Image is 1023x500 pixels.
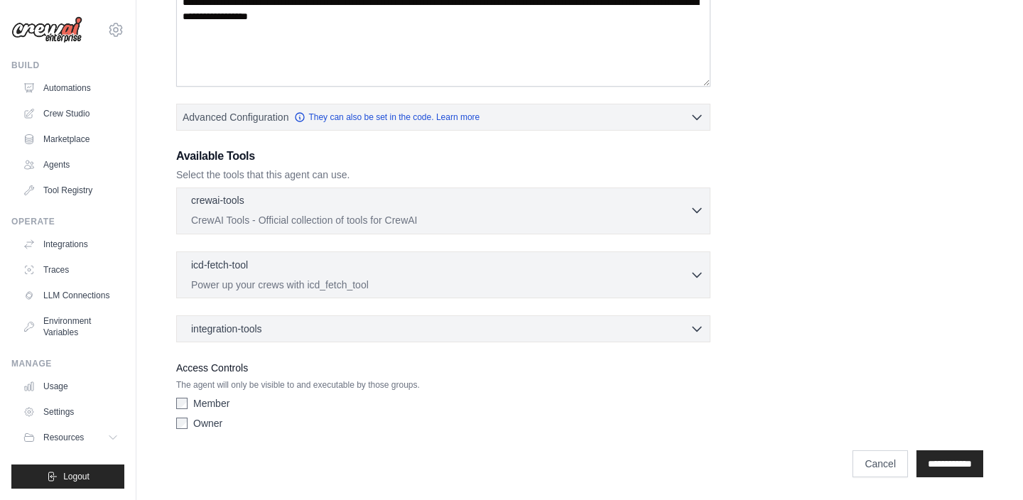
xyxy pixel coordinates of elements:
[193,396,229,411] label: Member
[176,148,710,165] h3: Available Tools
[17,310,124,344] a: Environment Variables
[191,278,690,292] p: Power up your crews with icd_fetch_tool
[17,77,124,99] a: Automations
[11,60,124,71] div: Build
[191,258,248,272] p: icd-fetch-tool
[294,112,480,123] a: They can also be set in the code. Learn more
[176,359,710,376] label: Access Controls
[183,193,704,227] button: crewai-tools CrewAI Tools - Official collection of tools for CrewAI
[17,426,124,449] button: Resources
[17,128,124,151] a: Marketplace
[176,168,710,182] p: Select the tools that this agent can use.
[183,322,704,336] button: integration-tools
[183,110,288,124] span: Advanced Configuration
[17,259,124,281] a: Traces
[176,379,710,391] p: The agent will only be visible to and executable by those groups.
[11,358,124,369] div: Manage
[17,284,124,307] a: LLM Connections
[11,464,124,489] button: Logout
[43,432,84,443] span: Resources
[193,416,222,430] label: Owner
[191,322,262,336] span: integration-tools
[17,153,124,176] a: Agents
[17,375,124,398] a: Usage
[63,471,90,482] span: Logout
[183,258,704,292] button: icd-fetch-tool Power up your crews with icd_fetch_tool
[177,104,710,130] button: Advanced Configuration They can also be set in the code. Learn more
[191,213,690,227] p: CrewAI Tools - Official collection of tools for CrewAI
[17,102,124,125] a: Crew Studio
[17,179,124,202] a: Tool Registry
[17,401,124,423] a: Settings
[11,216,124,227] div: Operate
[11,16,82,43] img: Logo
[852,450,908,477] a: Cancel
[17,233,124,256] a: Integrations
[191,193,244,207] p: crewai-tools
